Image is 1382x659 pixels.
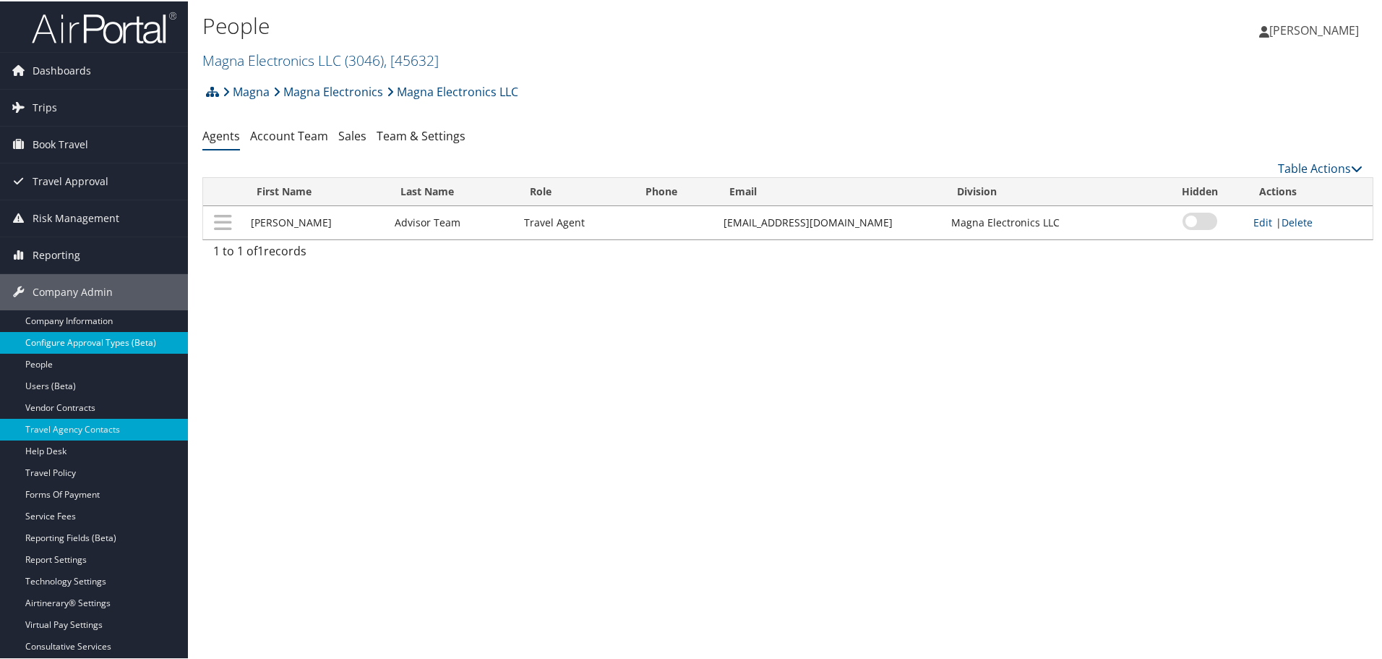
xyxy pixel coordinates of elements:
th: First Name [244,177,388,205]
td: | [1246,205,1373,238]
a: [PERSON_NAME] [1259,7,1373,51]
a: Team & Settings [377,127,465,143]
a: Table Actions [1278,159,1362,175]
td: Advisor Team [387,205,517,238]
th: Phone [632,177,717,205]
th: Role [517,177,632,205]
a: Account Team [250,127,328,143]
img: airportal-logo.png [32,9,176,43]
td: [EMAIL_ADDRESS][DOMAIN_NAME] [716,205,944,238]
td: Travel Agent [517,205,632,238]
th: Last Name [387,177,517,205]
span: Company Admin [33,273,113,309]
a: Magna Electronics LLC [387,76,518,105]
h1: People [202,9,983,40]
td: [PERSON_NAME] [244,205,388,238]
span: Dashboards [33,51,91,88]
a: Edit [1253,214,1272,228]
span: Risk Management [33,199,119,235]
span: 1 [257,242,264,258]
a: Agents [202,127,240,143]
a: Magna Electronics [273,76,383,105]
a: Magna [223,76,270,105]
span: Travel Approval [33,162,108,198]
th: Actions [1246,177,1373,205]
span: Reporting [33,236,80,272]
th: : activate to sort column descending [203,177,244,205]
span: Book Travel [33,125,88,161]
a: Sales [338,127,366,143]
span: , [ 45632 ] [384,49,439,69]
a: Magna Electronics LLC [202,49,439,69]
span: [PERSON_NAME] [1269,21,1359,37]
span: ( 3046 ) [345,49,384,69]
a: Delete [1282,214,1313,228]
th: Email [716,177,944,205]
td: Magna Electronics LLC [944,205,1153,238]
div: 1 to 1 of records [213,241,484,265]
th: Division [944,177,1153,205]
span: Trips [33,88,57,124]
th: Hidden [1153,177,1246,205]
